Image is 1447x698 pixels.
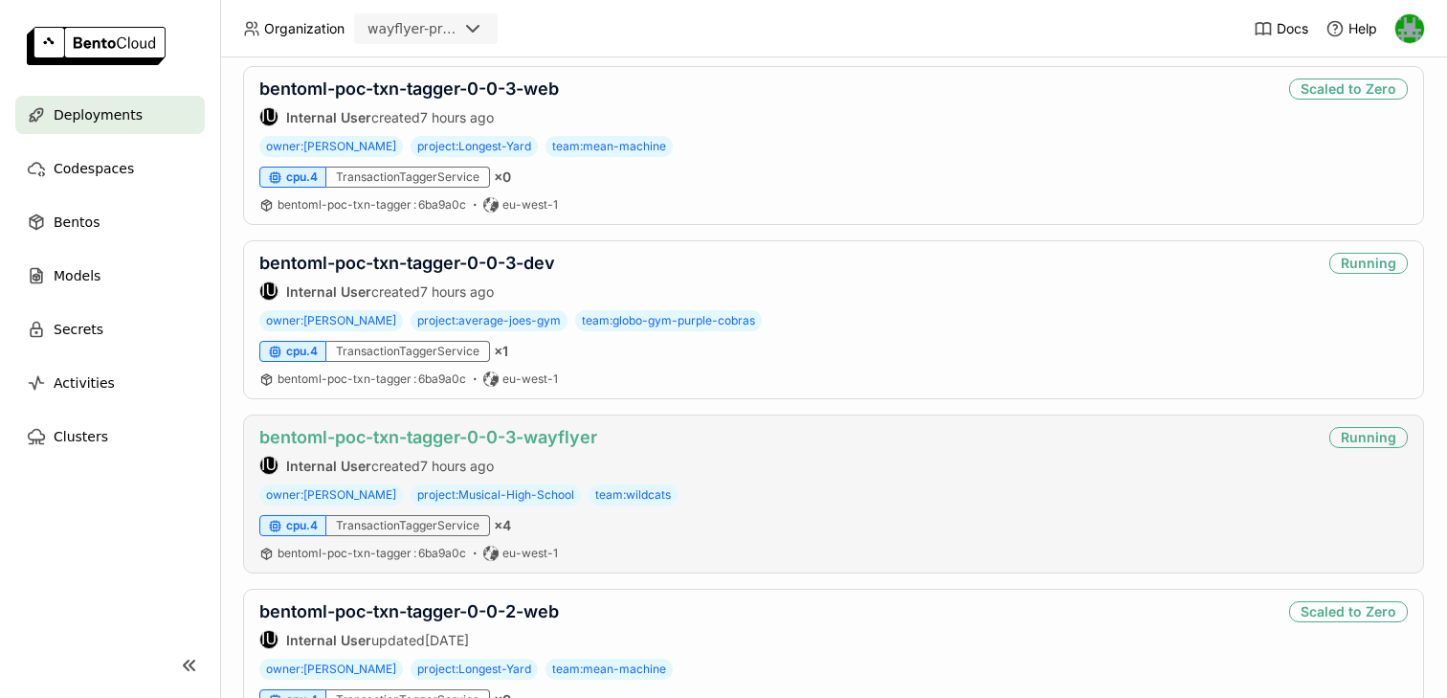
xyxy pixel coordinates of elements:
[413,372,416,386] span: :
[326,341,490,362] div: TransactionTaggerService
[278,197,466,213] a: bentoml-poc-txn-tagger:6ba9a0c
[259,630,559,649] div: updated
[1277,20,1308,37] span: Docs
[1325,19,1377,38] div: Help
[326,167,490,188] div: TransactionTaggerService
[15,96,205,134] a: Deployments
[54,103,143,126] span: Deployments
[420,283,494,300] span: 7 hours ago
[494,169,511,186] span: × 0
[589,484,678,506] span: team:wildcats
[260,457,278,474] div: IU
[27,27,166,65] img: logo
[502,372,558,387] span: eu-west-1
[259,310,403,331] span: owner:[PERSON_NAME]
[1348,20,1377,37] span: Help
[264,20,345,37] span: Organization
[15,149,205,188] a: Codespaces
[420,109,494,125] span: 7 hours ago
[260,631,278,648] div: IU
[259,281,278,301] div: Internal User
[15,203,205,241] a: Bentos
[15,310,205,349] a: Secrets
[259,79,559,99] a: bentoml-poc-txn-tagger-0-0-3-web
[278,372,466,387] a: bentoml-poc-txn-tagger:6ba9a0c
[259,253,555,273] a: bentoml-poc-txn-tagger-0-0-3-dev
[411,136,538,157] span: project:Longest-Yard
[286,169,318,185] span: cpu.4
[54,372,115,394] span: Activities
[545,136,673,157] span: team:mean-machine
[259,136,403,157] span: owner:[PERSON_NAME]
[54,211,100,234] span: Bentos
[259,427,597,447] a: bentoml-poc-txn-tagger-0-0-3-wayflyer
[259,281,555,301] div: created
[411,659,538,680] span: project:Longest-Yard
[278,546,466,560] span: bentoml-poc-txn-tagger 6ba9a0c
[420,458,494,474] span: 7 hours ago
[286,344,318,359] span: cpu.4
[259,601,559,621] a: bentoml-poc-txn-tagger-0-0-2-web
[502,197,558,213] span: eu-west-1
[286,109,371,125] strong: Internal User
[54,318,103,341] span: Secrets
[502,546,558,561] span: eu-west-1
[1254,19,1308,38] a: Docs
[260,108,278,125] div: IU
[575,310,762,331] span: team:globo-gym-purple-cobras
[413,197,416,212] span: :
[411,310,568,331] span: project:average-joes-gym
[326,515,490,536] div: TransactionTaggerService
[54,157,134,180] span: Codespaces
[1395,14,1424,43] img: Sean Hickey
[459,20,461,39] input: Selected wayflyer-prod.
[1329,253,1408,274] div: Running
[259,107,559,126] div: created
[259,630,278,649] div: Internal User
[259,456,278,475] div: Internal User
[278,197,466,212] span: bentoml-poc-txn-tagger 6ba9a0c
[278,372,466,386] span: bentoml-poc-txn-tagger 6ba9a0c
[545,659,673,680] span: team:mean-machine
[259,484,403,506] span: owner:[PERSON_NAME]
[286,632,371,648] strong: Internal User
[259,659,403,680] span: owner:[PERSON_NAME]
[494,343,508,360] span: × 1
[413,546,416,560] span: :
[15,364,205,402] a: Activities
[367,19,457,38] div: wayflyer-prod
[286,283,371,300] strong: Internal User
[15,417,205,456] a: Clusters
[278,546,466,561] a: bentoml-poc-txn-tagger:6ba9a0c
[411,484,581,506] span: project:Musical-High-School
[259,456,597,475] div: created
[259,107,278,126] div: Internal User
[1329,427,1408,448] div: Running
[54,425,108,448] span: Clusters
[286,458,371,474] strong: Internal User
[425,632,469,648] span: [DATE]
[494,517,511,534] span: × 4
[15,257,205,295] a: Models
[1289,79,1408,100] div: Scaled to Zero
[54,264,100,287] span: Models
[260,282,278,300] div: IU
[1289,601,1408,622] div: Scaled to Zero
[286,518,318,533] span: cpu.4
